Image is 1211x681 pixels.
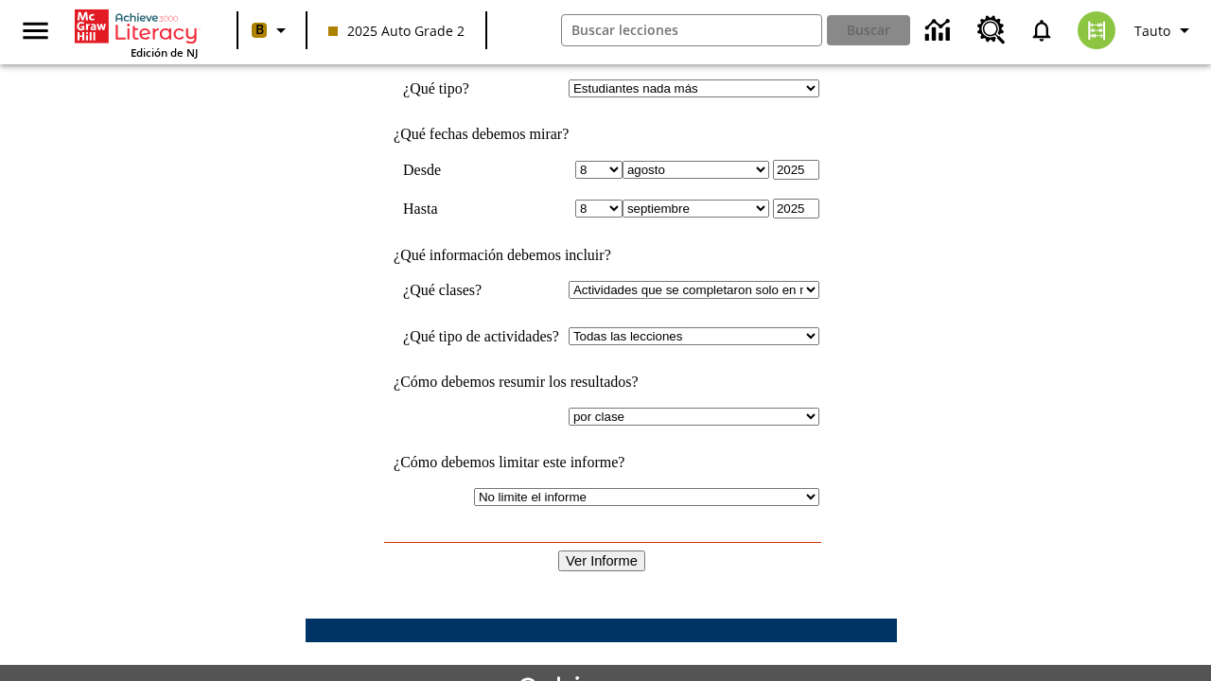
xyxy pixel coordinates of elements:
[1134,21,1170,41] span: Tauto
[1127,13,1203,47] button: Perfil/Configuración
[8,3,63,59] button: Abrir el menú lateral
[966,5,1017,56] a: Centro de recursos, Se abrirá en una pestaña nueva.
[384,247,819,264] td: ¿Qué información debemos incluir?
[384,126,819,143] td: ¿Qué fechas debemos mirar?
[244,13,300,47] button: Boost El color de la clase es anaranjado claro. Cambiar el color de la clase.
[384,454,819,471] td: ¿Cómo debemos limitar este informe?
[403,281,559,299] td: ¿Qué clases?
[255,18,264,42] span: B
[1066,6,1127,55] button: Escoja un nuevo avatar
[75,6,198,60] div: Portada
[562,15,822,45] input: Buscar campo
[403,79,559,97] td: ¿Qué tipo?
[1078,11,1115,49] img: avatar image
[1017,6,1066,55] a: Notificaciones
[384,374,819,391] td: ¿Cómo debemos resumir los resultados?
[131,45,198,60] span: Edición de NJ
[403,160,559,180] td: Desde
[914,5,966,57] a: Centro de información
[403,199,559,218] td: Hasta
[328,21,465,41] span: 2025 Auto Grade 2
[558,550,645,571] input: Ver Informe
[403,327,559,345] td: ¿Qué tipo de actividades?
